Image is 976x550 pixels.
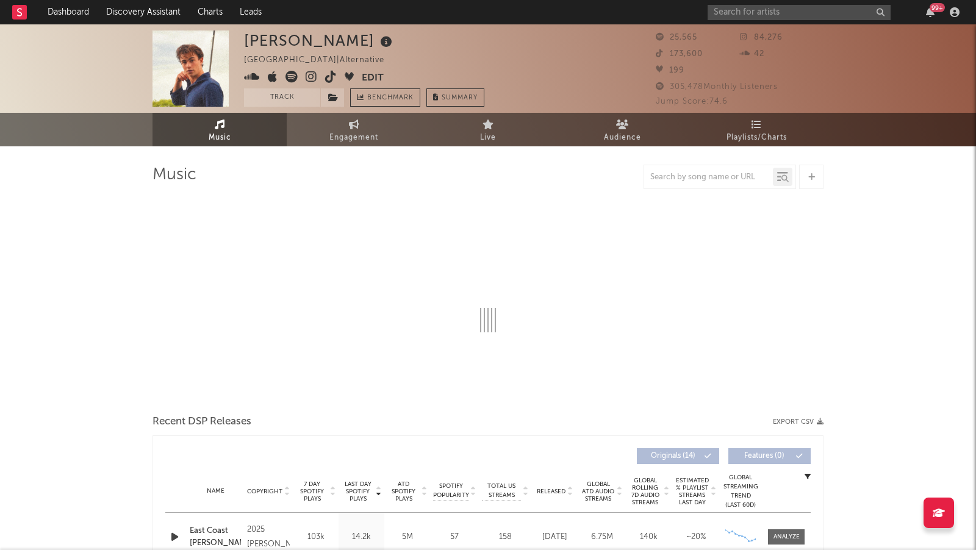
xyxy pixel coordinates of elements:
button: Edit [362,71,384,86]
span: Copyright [247,488,282,495]
span: 42 [740,50,764,58]
span: Last Day Spotify Plays [342,480,374,502]
div: 140k [628,531,669,543]
span: Global ATD Audio Streams [581,480,615,502]
span: Estimated % Playlist Streams Last Day [675,477,709,506]
span: Global Rolling 7D Audio Streams [628,477,662,506]
a: Music [152,113,287,146]
a: East Coast [PERSON_NAME] [190,525,241,549]
div: 99 + [930,3,945,12]
span: ATD Spotify Plays [387,480,420,502]
span: 25,565 [656,34,697,41]
button: Track [244,88,320,107]
a: Playlists/Charts [689,113,823,146]
span: Spotify Popularity [433,482,469,500]
div: [DATE] [534,531,575,543]
div: [PERSON_NAME] [244,30,395,51]
span: Audience [604,130,641,145]
div: Global Streaming Trend (Last 60D) [722,473,759,510]
button: Summary [426,88,484,107]
div: 6.75M [581,531,622,543]
span: Benchmark [367,91,414,105]
span: Total US Streams [482,482,521,500]
input: Search by song name or URL [644,173,773,182]
div: ~ 20 % [675,531,716,543]
div: 158 [482,531,528,543]
span: 305,478 Monthly Listeners [656,83,778,91]
button: Features(0) [728,448,811,464]
div: Name [190,487,241,496]
span: Originals ( 14 ) [645,452,701,460]
div: 103k [296,531,335,543]
button: Originals(14) [637,448,719,464]
span: Released [537,488,565,495]
span: 199 [656,66,684,74]
span: Music [209,130,231,145]
div: 14.2k [342,531,381,543]
span: 84,276 [740,34,783,41]
a: Benchmark [350,88,420,107]
span: 7 Day Spotify Plays [296,480,328,502]
div: [GEOGRAPHIC_DATA] | Alternative [244,53,398,68]
span: 173,600 [656,50,703,58]
span: Recent DSP Releases [152,415,251,429]
span: Summary [442,95,478,101]
span: Engagement [329,130,378,145]
span: Jump Score: 74.6 [656,98,728,105]
input: Search for artists [708,5,891,20]
div: 5M [387,531,427,543]
button: 99+ [926,7,935,17]
a: Live [421,113,555,146]
span: Playlists/Charts [727,130,787,145]
a: Engagement [287,113,421,146]
a: Audience [555,113,689,146]
button: Export CSV [773,418,823,426]
span: Features ( 0 ) [736,452,792,460]
div: 57 [433,531,476,543]
span: Live [480,130,496,145]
